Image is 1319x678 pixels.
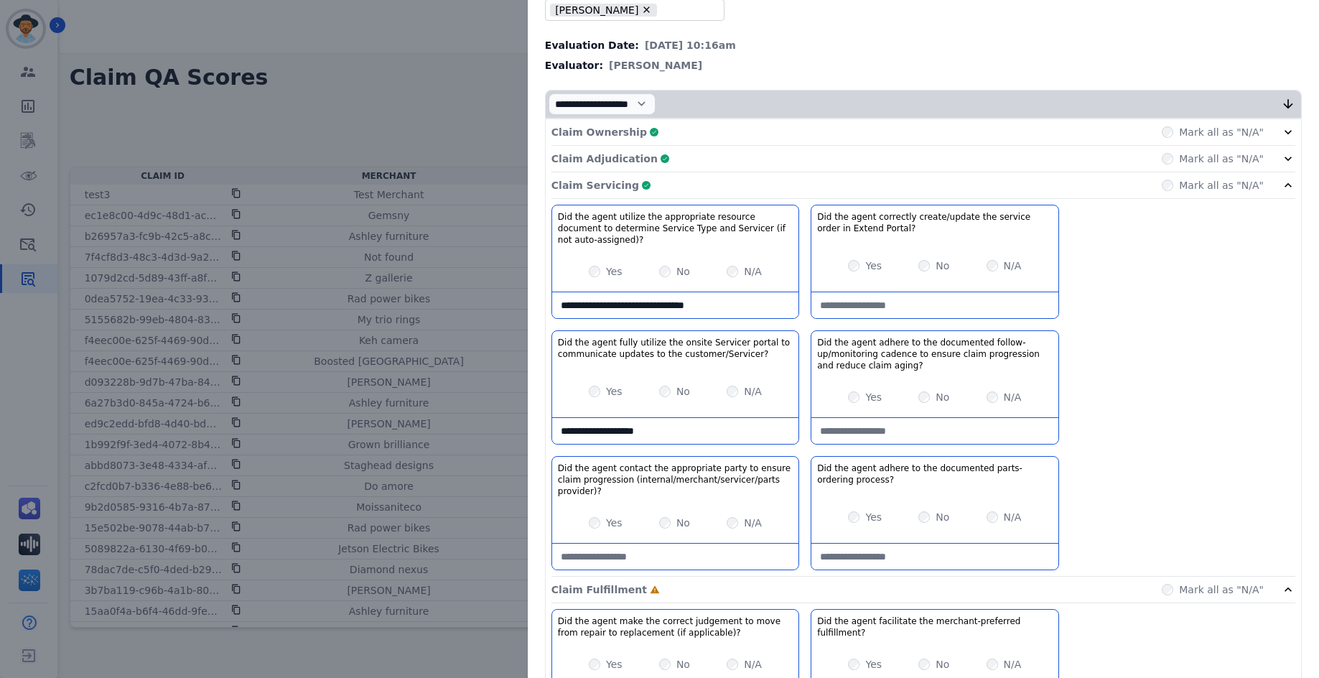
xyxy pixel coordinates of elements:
label: N/A [744,264,762,279]
label: No [676,384,690,399]
label: N/A [1004,390,1022,404]
p: Claim Adjudication [551,152,658,166]
ul: selected options [549,1,715,19]
div: Evaluation Date: [545,38,1302,52]
span: [DATE] 10:16am [645,38,736,52]
label: Yes [865,390,882,404]
label: N/A [744,516,762,530]
h3: Did the agent correctly create/update the service order in Extend Portal? [817,211,1052,234]
label: Yes [865,657,882,672]
p: Claim Servicing [551,178,639,192]
label: Mark all as "N/A" [1179,125,1264,139]
label: N/A [1004,657,1022,672]
label: Yes [865,259,882,273]
label: Yes [606,264,623,279]
p: Claim Ownership [551,125,647,139]
div: Evaluator: [545,58,1302,73]
label: N/A [744,384,762,399]
span: [PERSON_NAME] [609,58,702,73]
label: No [676,264,690,279]
label: No [936,657,949,672]
label: No [936,510,949,524]
h3: Did the agent contact the appropriate party to ensure claim progression (internal/merchant/servic... [558,463,793,497]
button: Remove Ashley - Reguard [641,4,652,15]
label: Mark all as "N/A" [1179,582,1264,597]
label: N/A [744,657,762,672]
label: Yes [865,510,882,524]
label: No [936,259,949,273]
label: No [676,657,690,672]
label: Yes [606,657,623,672]
label: Yes [606,516,623,530]
label: Mark all as "N/A" [1179,178,1264,192]
h3: Did the agent make the correct judgement to move from repair to replacement (if applicable)? [558,616,793,638]
label: N/A [1004,259,1022,273]
label: No [676,516,690,530]
h3: Did the agent utilize the appropriate resource document to determine Service Type and Servicer (i... [558,211,793,246]
label: No [936,390,949,404]
li: [PERSON_NAME] [550,4,657,17]
p: Claim Fulfillment [551,582,647,597]
h3: Did the agent facilitate the merchant-preferred fulfillment? [817,616,1052,638]
h3: Did the agent fully utilize the onsite Servicer portal to communicate updates to the customer/Ser... [558,337,793,360]
label: N/A [1004,510,1022,524]
label: Yes [606,384,623,399]
h3: Did the agent adhere to the documented follow-up/monitoring cadence to ensure claim progression a... [817,337,1052,371]
h3: Did the agent adhere to the documented parts-ordering process? [817,463,1052,486]
label: Mark all as "N/A" [1179,152,1264,166]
